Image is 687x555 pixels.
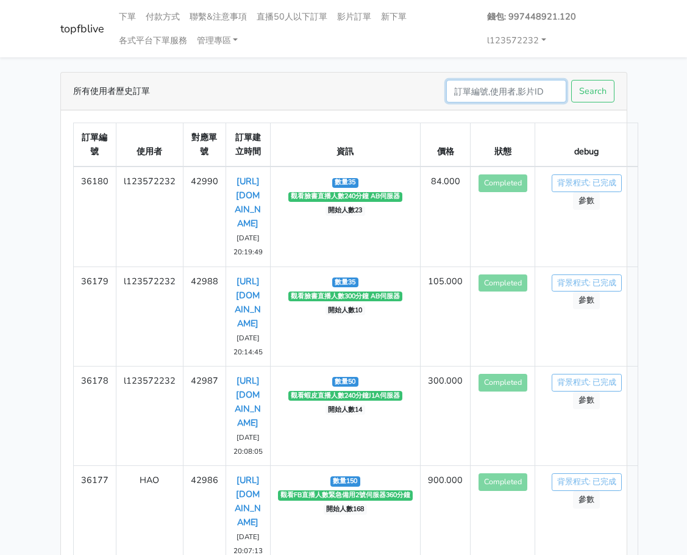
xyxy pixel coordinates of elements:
[487,10,576,23] strong: 錢包: 997448921.120
[552,174,622,192] a: 背景程式: 已完成
[326,306,365,315] span: 開始人數10
[482,5,581,29] a: 錢包: 997448921.120
[235,175,261,229] a: [URL][DOMAIN_NAME]
[288,292,403,301] span: 觀看臉書直播人數300分鐘 AB伺服器
[235,474,261,528] a: [URL][DOMAIN_NAME]
[116,366,183,465] td: l123572232
[116,167,183,267] td: l123572232
[573,292,600,309] a: 參數
[421,123,471,167] th: 價格
[552,473,622,491] a: 背景程式: 已完成
[141,5,185,29] a: 付款方式
[332,5,376,29] a: 影片訂單
[471,123,535,167] th: 狀態
[114,29,192,52] a: 各式平台下單服務
[233,333,263,357] small: [DATE] 20:14:45
[116,123,183,167] th: 使用者
[552,374,622,392] a: 背景程式: 已完成
[288,192,403,202] span: 觀看臉書直播人數240分鐘 AB伺服器
[73,84,150,98] span: 所有使用者歷史訂單
[479,174,527,192] button: Completed
[332,377,358,387] span: 數量50
[376,5,411,29] a: 新下單
[330,476,360,486] span: 數量150
[573,491,600,509] a: 參數
[233,432,263,456] small: [DATE] 20:08:05
[571,80,614,102] button: Search
[252,5,332,29] a: 直播50人以下訂單
[192,29,243,52] a: 管理專區
[324,504,367,514] span: 開始人數168
[235,374,261,429] a: [URL][DOMAIN_NAME]
[185,5,252,29] a: 聯繫&注意事項
[421,167,471,267] td: 84.000
[479,274,527,292] button: Completed
[235,275,261,329] a: [URL][DOMAIN_NAME]
[288,391,403,401] span: 觀看蝦皮直播人數240分鐘J1A伺服器
[226,123,270,167] th: 訂單建立時間
[183,366,226,465] td: 42987
[116,267,183,366] td: l123572232
[60,17,104,41] a: topfblive
[332,277,358,287] span: 數量35
[446,80,566,102] input: Search
[482,29,551,52] a: l123572232
[326,206,365,216] span: 開始人數23
[183,267,226,366] td: 42988
[73,123,116,167] th: 訂單編號
[326,405,365,415] span: 開始人數14
[479,374,527,392] button: Completed
[479,473,527,491] button: Completed
[73,366,116,465] td: 36178
[332,178,358,188] span: 數量35
[421,267,471,366] td: 105.000
[233,233,263,257] small: [DATE] 20:19:49
[552,274,622,292] a: 背景程式: 已完成
[183,167,226,267] td: 42990
[270,123,421,167] th: 資訊
[278,490,413,500] span: 觀看FB直播人數緊急備用2號伺服器360分鐘
[73,167,116,267] td: 36180
[421,366,471,465] td: 300.000
[73,267,116,366] td: 36179
[183,123,226,167] th: 對應單號
[573,192,600,210] a: 參數
[114,5,141,29] a: 下單
[535,123,638,167] th: debug
[573,392,600,409] a: 參數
